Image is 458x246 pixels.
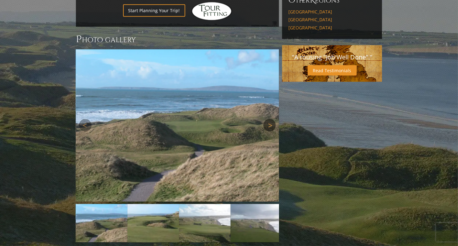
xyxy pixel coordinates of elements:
a: Previous [79,119,92,132]
a: Read Testimonials [308,65,357,76]
a: [GEOGRAPHIC_DATA] [288,25,376,31]
p: "A rousing "Job Well Done"." [288,52,376,63]
a: [GEOGRAPHIC_DATA] [288,17,376,23]
h3: Photo Gallery [76,33,279,46]
a: Start Planning Your Trip! [123,4,185,17]
a: [GEOGRAPHIC_DATA] [288,9,376,15]
img: Hidden Links [192,2,232,21]
a: Next [263,119,276,132]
